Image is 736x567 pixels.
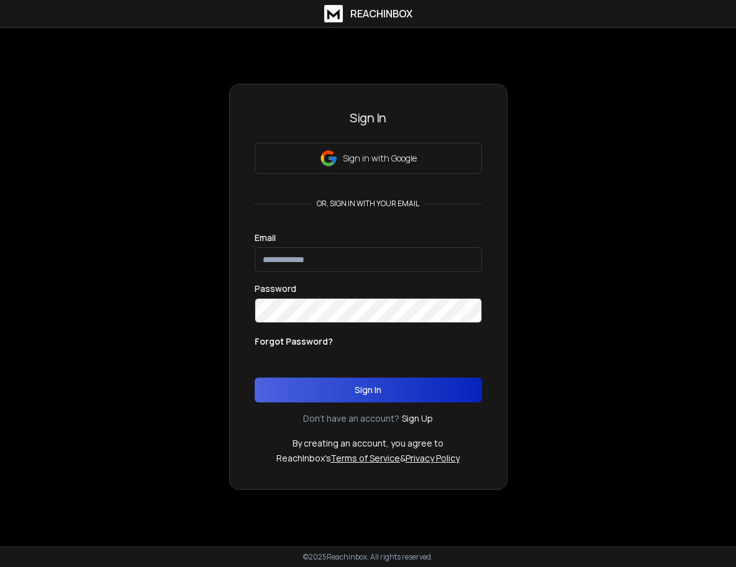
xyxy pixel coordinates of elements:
button: Sign In [255,378,482,402]
a: Sign Up [402,412,433,425]
p: Don't have an account? [303,412,399,425]
a: ReachInbox [324,5,412,22]
h1: ReachInbox [350,6,412,21]
button: Sign in with Google [255,143,482,174]
a: Privacy Policy [406,452,460,464]
p: Sign in with Google [343,152,417,165]
p: Forgot Password? [255,335,333,348]
img: logo [324,5,343,22]
p: or, sign in with your email [312,199,424,209]
p: © 2025 Reachinbox. All rights reserved. [303,552,433,562]
p: By creating an account, you agree to [293,437,443,450]
label: Email [255,234,276,242]
a: Terms of Service [330,452,400,464]
h3: Sign In [255,109,482,127]
label: Password [255,284,296,293]
p: ReachInbox's & [276,452,460,465]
